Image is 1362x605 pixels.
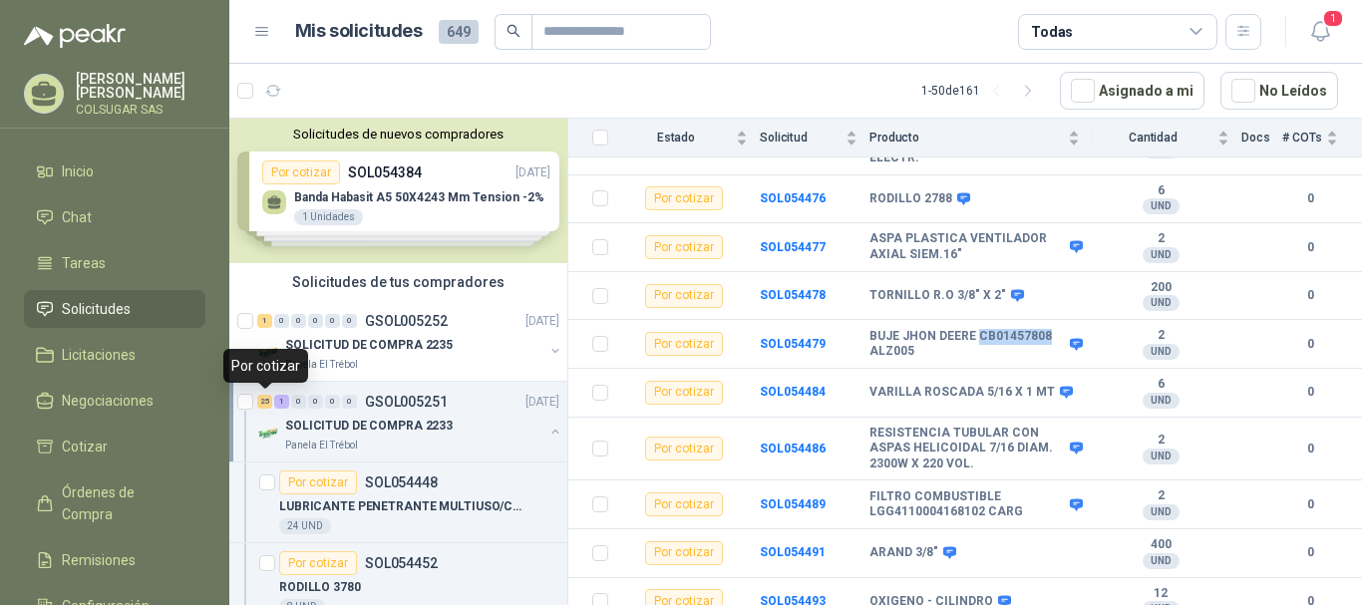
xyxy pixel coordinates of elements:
[1092,586,1229,602] b: 12
[525,312,559,331] p: [DATE]
[76,104,205,116] p: COLSUGAR SAS
[760,545,826,559] a: SOL054491
[365,556,438,570] p: SOL054452
[24,382,205,420] a: Negociaciones
[62,160,94,182] span: Inicio
[257,390,563,454] a: 25 1 0 0 0 0 GSOL005251[DATE] Company LogoSOLICITUD DE COMPRA 2233Panela El Trébol
[237,127,559,142] button: Solicitudes de nuevos compradores
[24,428,205,465] a: Cotizar
[645,332,723,356] div: Por cotizar
[1241,119,1282,157] th: Docs
[1143,344,1180,360] div: UND
[62,436,108,457] span: Cotizar
[62,206,92,228] span: Chat
[1143,247,1180,263] div: UND
[645,492,723,516] div: Por cotizar
[1143,504,1180,520] div: UND
[62,344,136,366] span: Licitaciones
[285,417,453,436] p: SOLICITUD DE COMPRA 2233
[1092,183,1229,199] b: 6
[279,470,357,494] div: Por cotizar
[869,191,952,207] b: RODILLO 2788
[279,518,331,534] div: 24 UND
[308,395,323,409] div: 0
[1143,198,1180,214] div: UND
[760,497,826,511] a: SOL054489
[1092,131,1213,145] span: Cantidad
[869,426,1065,472] b: RESISTENCIA TUBULAR CON ASPAS HELICOIDAL 7/16 DIAM. 2300W X 220 VOL.
[1282,495,1338,514] b: 0
[439,20,479,44] span: 649
[869,131,1064,145] span: Producto
[1092,328,1229,344] b: 2
[325,395,340,409] div: 0
[760,288,826,302] a: SOL054478
[1282,440,1338,458] b: 0
[1322,9,1344,28] span: 1
[308,314,323,328] div: 0
[24,290,205,328] a: Solicitudes
[1282,335,1338,354] b: 0
[760,191,826,205] a: SOL054476
[24,473,205,533] a: Órdenes de Compra
[24,24,126,48] img: Logo peakr
[645,381,723,405] div: Por cotizar
[869,231,1065,262] b: ASPA PLASTICA VENTILADOR AXIAL SIEM.16"
[257,314,272,328] div: 1
[24,541,205,579] a: Remisiones
[1282,286,1338,305] b: 0
[1282,119,1362,157] th: # COTs
[279,497,527,516] p: LUBRICANTE PENETRANTE MULTIUSO/CRC 3-36
[365,395,448,409] p: GSOL005251
[1282,131,1322,145] span: # COTs
[285,336,453,355] p: SOLICITUD DE COMPRA 2235
[645,541,723,565] div: Por cotizar
[760,131,842,145] span: Solicitud
[760,385,826,399] a: SOL054484
[24,244,205,282] a: Tareas
[62,390,154,412] span: Negociaciones
[24,336,205,374] a: Licitaciones
[1060,72,1204,110] button: Asignado a mi
[24,198,205,236] a: Chat
[1092,377,1229,393] b: 6
[760,240,826,254] a: SOL054477
[869,489,1065,520] b: FILTRO COMBUSTIBLE LGG4110004168102 CARG
[620,131,732,145] span: Estado
[342,314,357,328] div: 0
[229,119,567,263] div: Solicitudes de nuevos compradoresPor cotizarSOL054384[DATE] Banda Habasit A5 50X4243 Mm Tension -...
[257,341,281,365] img: Company Logo
[1092,488,1229,504] b: 2
[869,288,1006,304] b: TORNILLO R.O 3/8" X 2"
[869,545,938,561] b: ARAND 3/8"
[1092,280,1229,296] b: 200
[869,119,1092,157] th: Producto
[365,475,438,489] p: SOL054448
[62,298,131,320] span: Solicitudes
[645,284,723,308] div: Por cotizar
[760,119,869,157] th: Solicitud
[1092,231,1229,247] b: 2
[62,252,106,274] span: Tareas
[24,152,205,190] a: Inicio
[342,395,357,409] div: 0
[279,578,361,597] p: RODILLO 3780
[1282,383,1338,402] b: 0
[291,395,306,409] div: 0
[1092,433,1229,449] b: 2
[62,481,186,525] span: Órdenes de Compra
[285,357,358,373] p: Panela El Trébol
[645,186,723,210] div: Por cotizar
[1143,553,1180,569] div: UND
[869,329,1065,360] b: BUJE JHON DEERE CB01457808 ALZ005
[229,263,567,301] div: Solicitudes de tus compradores
[760,337,826,351] a: SOL054479
[325,314,340,328] div: 0
[1282,238,1338,257] b: 0
[1282,189,1338,208] b: 0
[274,314,289,328] div: 0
